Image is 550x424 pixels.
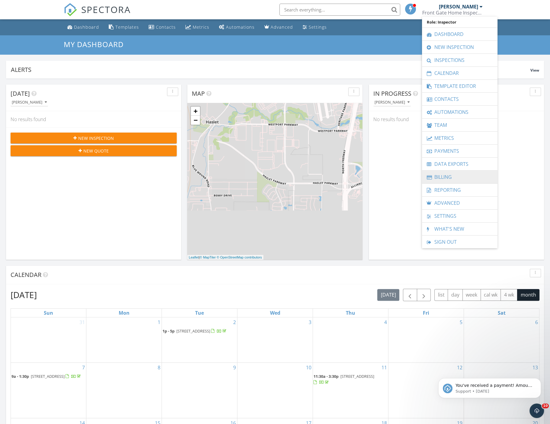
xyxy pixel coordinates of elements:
[187,255,263,260] div: |
[417,289,431,301] button: Next month
[176,328,210,334] span: [STREET_ADDRESS]
[496,309,507,317] a: Saturday
[425,67,494,79] a: Calendar
[191,116,200,125] a: Zoom out
[373,89,411,98] span: In Progress
[314,374,374,385] a: 11:30a - 3:30p [STREET_ADDRESS]
[78,135,114,141] span: New Inspection
[313,362,388,418] td: Go to September 11, 2025
[425,41,494,53] a: New Inspection
[530,68,539,73] span: View
[388,317,464,363] td: Go to September 5, 2025
[448,289,463,301] button: day
[375,100,410,104] div: [PERSON_NAME]
[11,289,37,301] h2: [DATE]
[115,24,139,30] div: Templates
[162,328,227,334] a: 1p - 5p [STREET_ADDRESS]
[11,373,85,380] a: 9a - 1:30p [STREET_ADDRESS]
[156,317,162,327] a: Go to September 1, 2025
[183,22,212,33] a: Metrics
[300,22,329,33] a: Settings
[81,363,86,372] a: Go to September 7, 2025
[194,309,205,317] a: Tuesday
[517,289,539,301] button: month
[11,89,30,98] span: [DATE]
[464,317,539,363] td: Go to September 6, 2025
[307,317,313,327] a: Go to September 3, 2025
[156,363,162,372] a: Go to September 8, 2025
[425,93,494,105] a: Contacts
[11,133,177,143] button: New Inspection
[237,317,313,363] td: Go to September 3, 2025
[232,317,237,327] a: Go to September 2, 2025
[313,317,388,363] td: Go to September 4, 2025
[309,24,327,30] div: Settings
[425,158,494,170] a: Data Exports
[162,362,237,418] td: Go to September 9, 2025
[193,24,209,30] div: Metrics
[279,4,400,16] input: Search everything...
[271,24,293,30] div: Advanced
[380,363,388,372] a: Go to September 11, 2025
[542,403,549,408] span: 10
[531,363,539,372] a: Go to September 13, 2025
[425,210,494,222] a: Settings
[106,22,141,33] a: Templates
[403,289,417,301] button: Previous month
[156,24,176,30] div: Contacts
[162,317,237,363] td: Go to September 2, 2025
[377,289,399,301] button: [DATE]
[86,317,162,363] td: Go to September 1, 2025
[534,317,539,327] a: Go to September 6, 2025
[192,89,205,98] span: Map
[191,107,200,116] a: Zoom in
[458,317,464,327] a: Go to September 5, 2025
[6,111,181,127] div: No results found
[345,309,356,317] a: Thursday
[189,255,199,259] a: Leaflet
[425,17,494,27] span: Role: Inspector
[11,98,48,107] button: [PERSON_NAME]
[425,119,494,131] a: Team
[64,39,124,49] span: My Dashboard
[425,184,494,196] a: Reporting
[11,317,86,363] td: Go to August 31, 2025
[422,309,430,317] a: Friday
[305,363,313,372] a: Go to September 10, 2025
[86,362,162,418] td: Go to September 8, 2025
[200,255,216,259] a: © MapTiler
[31,374,65,379] span: [STREET_ADDRESS]
[64,3,77,16] img: The Best Home Inspection Software - Spectora
[425,132,494,144] a: Metrics
[373,98,411,107] button: [PERSON_NAME]
[65,22,101,33] a: Dashboard
[269,309,281,317] a: Wednesday
[425,54,494,66] a: Inspections
[425,223,494,235] a: What's New
[425,145,494,157] a: Payments
[11,271,41,279] span: Calendar
[237,362,313,418] td: Go to September 10, 2025
[11,362,86,418] td: Go to September 7, 2025
[462,289,481,301] button: week
[78,317,86,327] a: Go to August 31, 2025
[232,363,237,372] a: Go to September 9, 2025
[162,328,175,334] span: 1p - 5p
[529,403,544,418] iframe: Intercom live chat
[434,289,448,301] button: list
[217,22,257,33] a: Automations (Basic)
[425,171,494,183] a: Billing
[500,289,517,301] button: 4 wk
[146,22,178,33] a: Contacts
[217,255,262,259] a: © OpenStreetMap contributors
[425,197,494,209] a: Advanced
[422,10,483,16] div: Front Gate Home Inspections
[439,4,478,10] div: [PERSON_NAME]
[11,66,530,74] div: Alerts
[83,148,109,154] span: New Quote
[262,22,295,33] a: Advanced
[74,24,99,30] div: Dashboard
